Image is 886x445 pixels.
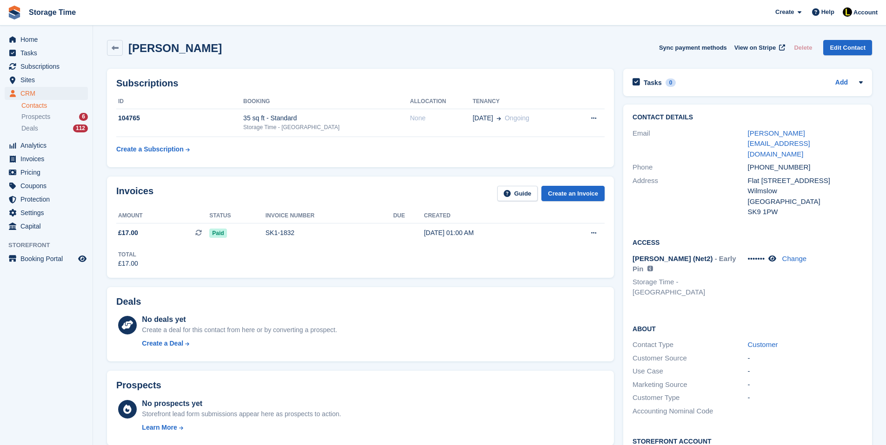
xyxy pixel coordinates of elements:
span: [DATE] [473,113,493,123]
a: menu [5,87,88,100]
span: [PERSON_NAME] (Net2) [633,255,713,262]
a: Create a Subscription [116,141,190,158]
a: menu [5,166,88,179]
div: Create a deal for this contact from here or by converting a prospect. [142,325,337,335]
span: Help [821,7,834,17]
a: menu [5,252,88,265]
a: menu [5,220,88,233]
span: Coupons [20,179,76,192]
h2: Deals [116,296,141,307]
a: [PERSON_NAME][EMAIL_ADDRESS][DOMAIN_NAME] [748,129,810,158]
div: Flat [STREET_ADDRESS] [748,176,863,186]
div: Storage Time - [GEOGRAPHIC_DATA] [243,123,410,131]
div: No deals yet [142,314,337,325]
span: Tasks [20,46,76,59]
span: Capital [20,220,76,233]
div: [DATE] 01:00 AM [424,228,553,238]
span: Home [20,33,76,46]
button: Sync payment methods [659,40,727,55]
span: Pricing [20,166,76,179]
span: View on Stripe [734,43,776,52]
div: Accounting Nominal Code [633,406,747,417]
span: Settings [20,206,76,219]
div: Use Case [633,366,747,377]
div: Total [118,250,138,259]
a: menu [5,33,88,46]
h2: [PERSON_NAME] [128,42,222,54]
th: Created [424,209,553,223]
div: [GEOGRAPHIC_DATA] [748,196,863,207]
div: Create a Subscription [116,144,184,154]
div: Wilmslow [748,186,863,196]
span: Deals [21,124,38,133]
h2: About [633,324,863,333]
div: Phone [633,162,747,173]
a: Learn More [142,423,341,432]
span: Storefront [8,241,93,250]
div: - [748,380,863,390]
th: Invoice number [266,209,393,223]
h2: Contact Details [633,114,863,121]
span: Create [775,7,794,17]
div: Customer Type [633,393,747,403]
a: View on Stripe [731,40,787,55]
th: Status [209,209,265,223]
th: Tenancy [473,94,571,109]
div: No prospects yet [142,398,341,409]
a: menu [5,73,88,86]
h2: Invoices [116,186,153,201]
a: Preview store [77,253,88,264]
a: menu [5,139,88,152]
th: ID [116,94,243,109]
a: menu [5,193,88,206]
a: menu [5,152,88,165]
div: Marketing Source [633,380,747,390]
div: None [410,113,473,123]
div: [PHONE_NUMBER] [748,162,863,173]
a: menu [5,206,88,219]
a: menu [5,46,88,59]
li: Storage Time - [GEOGRAPHIC_DATA] [633,277,747,298]
span: Sites [20,73,76,86]
span: Ongoing [505,114,529,122]
a: Contacts [21,101,88,110]
a: Guide [497,186,538,201]
div: Email [633,128,747,160]
div: 35 sq ft - Standard [243,113,410,123]
th: Booking [243,94,410,109]
div: - [748,393,863,403]
span: CRM [20,87,76,100]
button: Delete [790,40,816,55]
a: Change [782,255,807,262]
a: Create a Deal [142,339,337,348]
div: SK9 1PW [748,207,863,217]
span: Subscriptions [20,60,76,73]
div: Learn More [142,423,177,432]
span: £17.00 [118,228,138,238]
img: stora-icon-8386f47178a22dfd0bd8f6a31ec36ba5ce8667c1dd55bd0f319d3a0aa187defe.svg [7,6,21,20]
div: Create a Deal [142,339,183,348]
span: Account [853,8,878,17]
th: Due [393,209,424,223]
div: Contact Type [633,340,747,350]
img: Laaibah Sarwar [843,7,852,17]
img: icon-info-grey-7440780725fd019a000dd9b08b2336e03edf1995a4989e88bcd33f0948082b44.svg [647,266,653,271]
a: Add [835,78,848,88]
a: Deals 112 [21,124,88,133]
div: - [748,353,863,364]
span: Invoices [20,152,76,165]
span: Protection [20,193,76,206]
div: 112 [73,124,88,132]
div: - [748,366,863,377]
th: Amount [116,209,209,223]
h2: Tasks [644,79,662,87]
a: Prospects 6 [21,112,88,122]
span: ••••••• [748,255,765,262]
a: Customer [748,340,778,348]
div: Customer Source [633,353,747,364]
a: Edit Contact [823,40,872,55]
div: 0 [666,79,676,87]
a: Create an Invoice [541,186,605,201]
h2: Access [633,237,863,247]
div: 6 [79,113,88,121]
